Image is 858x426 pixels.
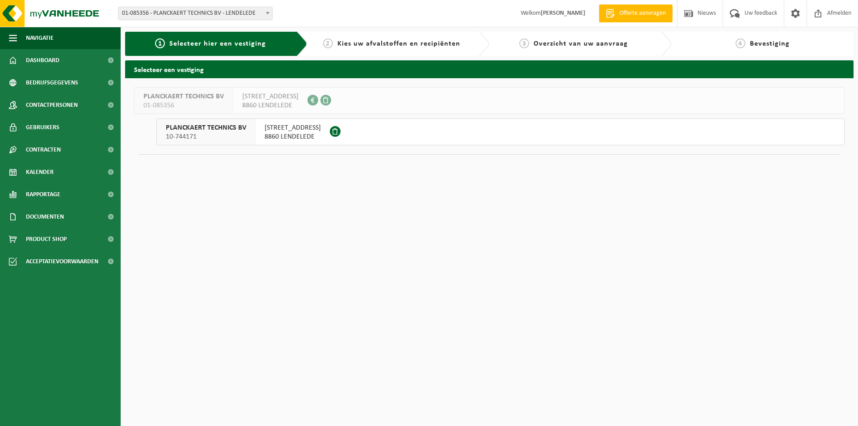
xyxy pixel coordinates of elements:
span: Dashboard [26,49,59,72]
span: Rapportage [26,183,60,206]
span: [STREET_ADDRESS] [242,92,299,101]
span: 01-085356 [143,101,224,110]
button: PLANCKAERT TECHNICS BV 10-744171 [STREET_ADDRESS]8860 LENDELEDE [156,118,845,145]
strong: [PERSON_NAME] [541,10,585,17]
span: Kalender [26,161,54,183]
span: 2 [323,38,333,48]
span: 8860 LENDELEDE [265,132,321,141]
span: 01-085356 - PLANCKAERT TECHNICS BV - LENDELEDE [118,7,272,20]
span: Offerte aanvragen [617,9,668,18]
span: 3 [519,38,529,48]
span: Documenten [26,206,64,228]
span: Bedrijfsgegevens [26,72,78,94]
span: 10-744171 [166,132,246,141]
span: Contracten [26,139,61,161]
span: PLANCKAERT TECHNICS BV [166,123,246,132]
span: Gebruikers [26,116,59,139]
span: [STREET_ADDRESS] [265,123,321,132]
span: Bevestiging [750,40,790,47]
a: Offerte aanvragen [599,4,673,22]
span: Product Shop [26,228,67,250]
span: 4 [736,38,745,48]
span: 8860 LENDELEDE [242,101,299,110]
span: Acceptatievoorwaarden [26,250,98,273]
span: 1 [155,38,165,48]
span: Selecteer hier een vestiging [169,40,266,47]
span: Overzicht van uw aanvraag [534,40,628,47]
span: Contactpersonen [26,94,78,116]
span: PLANCKAERT TECHNICS BV [143,92,224,101]
span: Navigatie [26,27,54,49]
span: Kies uw afvalstoffen en recipiënten [337,40,460,47]
h2: Selecteer een vestiging [125,60,854,78]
